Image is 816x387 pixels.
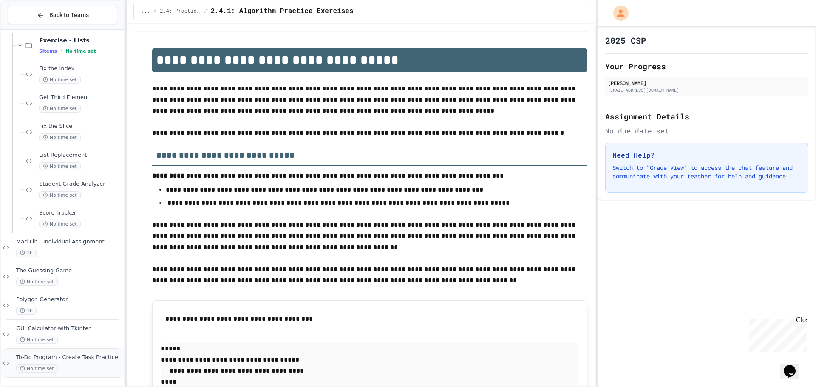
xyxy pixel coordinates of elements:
span: 2.4.1: Algorithm Practice Exercises [210,6,353,17]
span: No time set [39,220,81,228]
div: No due date set [605,126,808,136]
span: No time set [16,336,58,344]
span: No time set [39,191,81,199]
span: Polygon Generator [16,296,122,303]
span: Fix the Index [39,65,122,72]
span: To-Do Program - Create Task Practice [16,354,122,361]
div: [EMAIL_ADDRESS][DOMAIN_NAME] [608,87,806,93]
span: 2.4: Practice with Algorithms [160,8,201,15]
button: Back to Teams [8,6,117,24]
iframe: chat widget [780,353,807,379]
p: Switch to "Grade View" to access the chat feature and communicate with your teacher for help and ... [612,164,801,181]
span: No time set [39,76,81,84]
span: ... [141,8,150,15]
span: 1h [16,249,37,257]
span: No time set [16,278,58,286]
span: No time set [39,105,81,113]
span: No time set [65,48,96,54]
div: Chat with us now!Close [3,3,59,54]
span: 6 items [39,48,57,54]
iframe: chat widget [745,316,807,352]
span: GUI Calculator with Tkinter [16,325,122,332]
span: No time set [39,162,81,170]
span: / [204,8,207,15]
span: Get Third Element [39,94,122,101]
span: Fix the Slice [39,123,122,130]
h2: Your Progress [605,60,808,72]
span: 1h [16,307,37,315]
span: List Replacement [39,152,122,159]
span: Student Grade Analyzer [39,181,122,188]
span: Exercise - Lists [39,37,122,44]
span: / [153,8,156,15]
h2: Assignment Details [605,110,808,122]
h1: 2025 CSP [605,34,646,46]
span: No time set [39,133,81,141]
span: No time set [16,364,58,373]
span: The Guessing Game [16,267,122,274]
span: • [60,48,62,54]
span: Score Tracker [39,209,122,217]
span: Back to Teams [49,11,89,20]
div: My Account [604,3,631,23]
div: [PERSON_NAME] [608,79,806,87]
h3: Need Help? [612,150,801,160]
span: Mad Lib - Individual Assignment [16,238,122,246]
